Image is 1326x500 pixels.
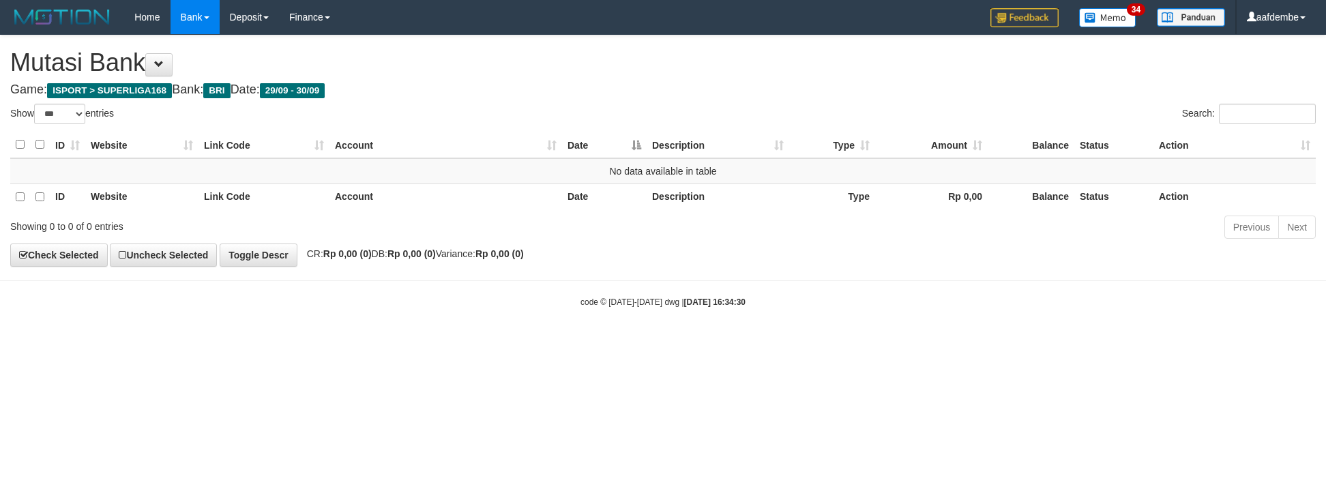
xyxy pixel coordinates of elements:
th: Account: activate to sort column ascending [329,132,562,158]
h4: Game: Bank: Date: [10,83,1316,97]
label: Search: [1182,104,1316,124]
a: Toggle Descr [220,244,297,267]
th: Type [789,183,875,210]
td: No data available in table [10,158,1316,184]
strong: Rp 0,00 (0) [387,248,436,259]
img: Button%20Memo.svg [1079,8,1136,27]
th: Action: activate to sort column ascending [1153,132,1316,158]
strong: Rp 0,00 (0) [475,248,524,259]
th: Rp 0,00 [875,183,988,210]
th: Description [647,183,789,210]
strong: Rp 0,00 (0) [323,248,372,259]
th: Action [1153,183,1316,210]
strong: [DATE] 16:34:30 [684,297,746,307]
th: Website: activate to sort column ascending [85,132,198,158]
img: Feedback.jpg [990,8,1059,27]
th: Type: activate to sort column ascending [789,132,875,158]
th: Amount: activate to sort column ascending [875,132,988,158]
a: Previous [1224,216,1279,239]
img: panduan.png [1157,8,1225,27]
img: MOTION_logo.png [10,7,114,27]
th: Balance [988,183,1074,210]
th: Status [1074,132,1153,158]
th: ID [50,183,85,210]
span: BRI [203,83,230,98]
th: Link Code [198,183,329,210]
label: Show entries [10,104,114,124]
div: Showing 0 to 0 of 0 entries [10,214,542,233]
a: Next [1278,216,1316,239]
small: code © [DATE]-[DATE] dwg | [580,297,746,307]
input: Search: [1219,104,1316,124]
span: CR: DB: Variance: [300,248,524,259]
span: 29/09 - 30/09 [260,83,325,98]
th: Account [329,183,562,210]
th: Description: activate to sort column ascending [647,132,789,158]
th: ID: activate to sort column ascending [50,132,85,158]
a: Check Selected [10,244,108,267]
th: Date: activate to sort column descending [562,132,647,158]
th: Website [85,183,198,210]
a: Uncheck Selected [110,244,217,267]
span: 34 [1127,3,1145,16]
select: Showentries [34,104,85,124]
th: Balance [988,132,1074,158]
th: Date [562,183,647,210]
span: ISPORT > SUPERLIGA168 [47,83,172,98]
h1: Mutasi Bank [10,49,1316,76]
th: Link Code: activate to sort column ascending [198,132,329,158]
th: Status [1074,183,1153,210]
